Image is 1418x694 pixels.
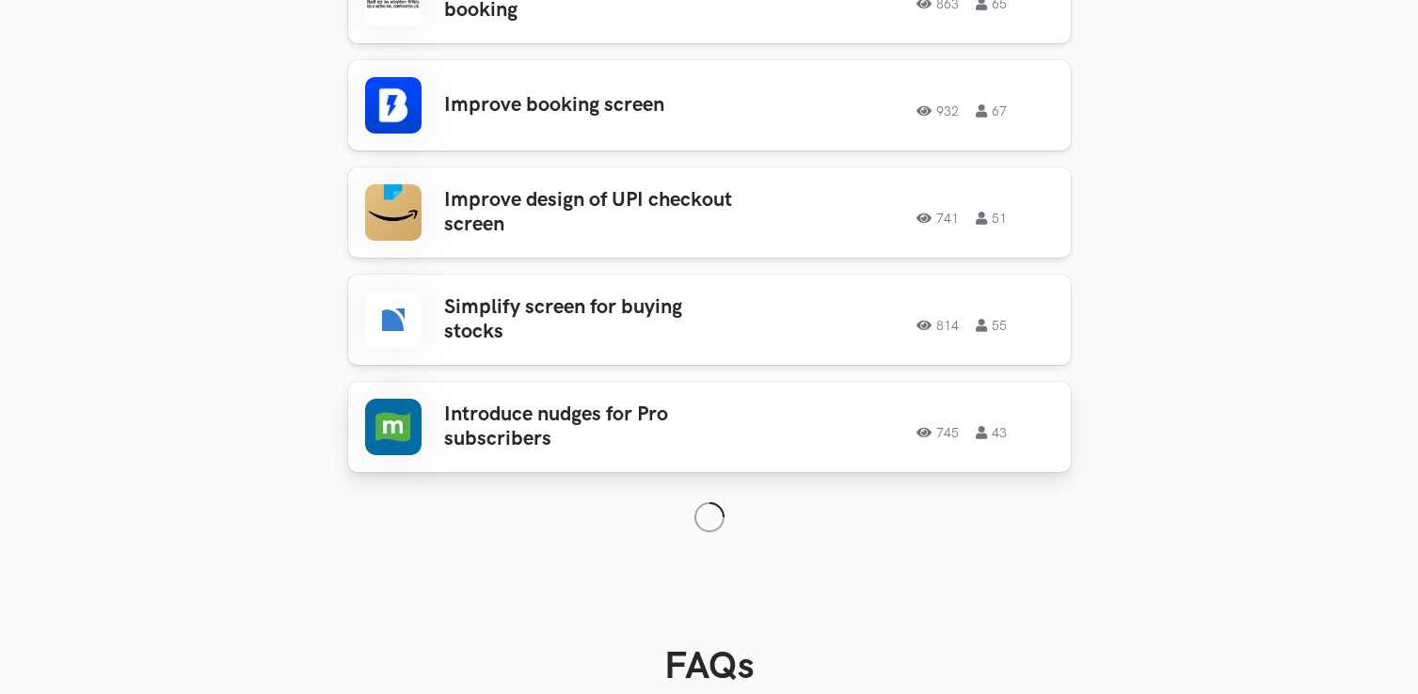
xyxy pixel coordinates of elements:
[348,382,1071,472] a: Introduce nudges for Pro subscribers 745 43
[916,212,959,225] span: 741
[444,93,738,118] h3: Improve booking screen
[976,212,1007,225] span: 51
[976,319,1007,332] span: 55
[348,167,1071,258] a: Improve design of UPI checkout screen 741 51
[976,426,1007,439] span: 43
[444,188,738,238] h3: Improve design of UPI checkout screen
[916,426,959,439] span: 745
[348,60,1071,150] a: Improve booking screen 932 67
[444,402,738,452] h3: Introduce nudges for Pro subscribers
[378,644,1041,689] h1: FAQs
[916,104,959,118] span: 932
[976,104,1007,118] span: 67
[348,275,1071,365] a: Simplify screen for buying stocks 814 55
[916,319,959,332] span: 814
[444,295,738,345] h3: Simplify screen for buying stocks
